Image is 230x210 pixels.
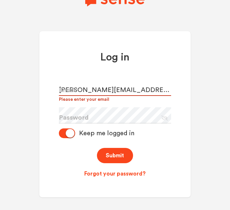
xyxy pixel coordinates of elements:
[59,97,171,102] div: Please enter your email
[97,148,133,163] button: Submit
[59,51,171,64] h1: Log in
[75,129,134,137] div: Keep me logged in
[59,170,171,178] a: Forgot your password?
